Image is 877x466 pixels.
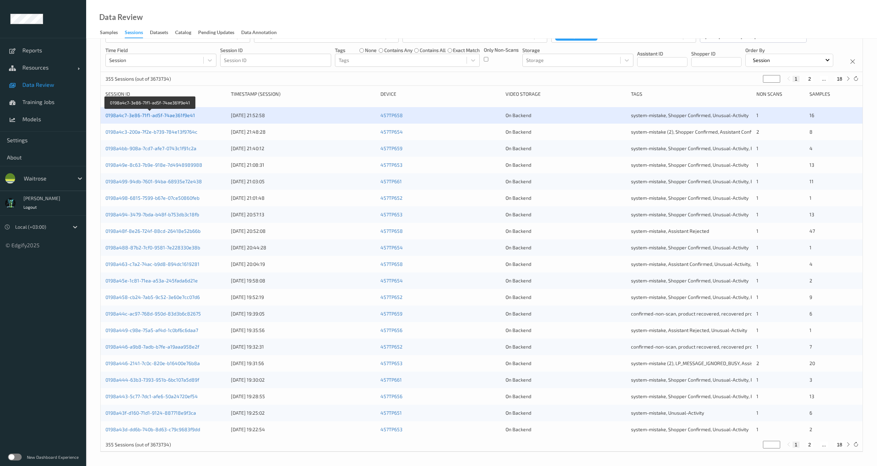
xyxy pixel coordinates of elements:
span: 13 [809,162,814,168]
span: 1 [756,162,758,168]
span: system-mistake, Shopper Confirmed, Unusual-Activity [631,278,748,283]
div: [DATE] 21:40:12 [231,145,376,152]
div: Pending Updates [198,29,234,38]
p: 355 Sessions (out of 3673734) [105,441,171,448]
button: 18 [835,442,844,448]
div: [DATE] 19:58:08 [231,277,376,284]
button: ... [820,442,828,448]
span: 1 [756,344,758,350]
a: Samples [100,28,125,38]
a: 457TP653 [380,162,402,168]
p: 355 Sessions (out of 3673734) [105,75,171,82]
a: 457TP659 [380,311,402,317]
p: Session [751,57,772,64]
div: [DATE] 21:48:28 [231,128,376,135]
div: [DATE] 19:35:56 [231,327,376,334]
span: 1 [756,112,758,118]
a: 0198a446-2141-7c0c-820e-b16400e76b8a [105,360,200,366]
a: 0198a446-a9b8-7adb-b7fe-a19aaa958e2f [105,344,199,350]
a: 457TP658 [380,228,403,234]
div: [DATE] 21:03:05 [231,178,376,185]
div: Device [380,91,501,97]
div: [DATE] 20:57:13 [231,211,376,218]
div: On Backend [506,393,626,400]
a: 457TP658 [380,112,403,118]
a: 457TP661 [380,178,402,184]
div: On Backend [506,178,626,185]
a: 457TP651 [380,410,402,416]
a: 0198a458-cb24-7ab5-9c52-3e60e7cc07d6 [105,294,200,300]
span: system-mistake, Assistant Rejected [631,228,709,234]
span: 1 [756,393,758,399]
div: Datasets [150,29,168,38]
span: 1 [809,327,812,333]
span: 1 [809,245,812,250]
span: 1 [809,195,812,201]
div: Data Annotation [241,29,277,38]
a: 457TP652 [380,294,402,300]
span: system-mistake (2), LP_MESSAGE_IGNORED_BUSY, Assistant Rejected, Unusual-Activity [631,360,820,366]
span: 7 [809,344,812,350]
span: 1 [756,278,758,283]
a: 457TP659 [380,145,402,151]
a: 457TP653 [380,360,402,366]
div: On Backend [506,294,626,301]
a: 0198a488-87b2-7cf0-9581-7e228330e38b [105,245,200,250]
a: 0198a44c-ac97-768d-950d-83d3b6c82675 [105,311,201,317]
span: 13 [809,393,814,399]
p: Storage [522,47,633,54]
a: 457TP652 [380,344,402,350]
span: confirmed-non-scan, product recovered, recovered product, Shopper Confirmed [631,344,807,350]
div: On Backend [506,410,626,416]
a: 0198a4c3-200a-7f2e-b739-784e13f9764c [105,129,197,135]
p: Only Non-Scans [484,46,519,53]
span: 16 [809,112,814,118]
a: 0198a43d-dd6b-740b-8d63-c79c9683f9dd [105,426,200,432]
span: 6 [809,410,812,416]
div: [DATE] 19:25:02 [231,410,376,416]
a: Data Annotation [241,28,284,38]
button: ... [820,76,828,82]
div: [DATE] 19:22:54 [231,426,376,433]
span: 47 [809,228,815,234]
div: On Backend [506,426,626,433]
div: [DATE] 19:32:31 [231,343,376,350]
span: 9 [809,294,812,300]
span: 2 [809,278,812,283]
a: Datasets [150,28,175,38]
a: 0198a444-63b3-7393-951b-6bc107a5d89f [105,377,199,383]
label: contains all [420,47,446,54]
span: 6 [809,311,812,317]
label: exact match [453,47,480,54]
a: 0198a48f-8e26-724f-88cd-26418e52b66b [105,228,201,234]
div: On Backend [506,310,626,317]
div: Timestamp (Session) [231,91,376,97]
button: 1 [793,76,799,82]
span: system-mistake, Shopper Confirmed, Unusual-Activity, Picklist item alert [631,178,788,184]
span: system-mistake, Shopper Confirmed, Unusual-Activity [631,426,748,432]
a: 0198a43f-d160-71d1-9124-887718e9f3ca [105,410,196,416]
a: Sessions [125,28,150,38]
div: [DATE] 19:31:56 [231,360,376,367]
div: On Backend [506,112,626,119]
div: On Backend [506,343,626,350]
a: 0198a494-3479-7bda-b48f-b753db3c18fb [105,211,199,217]
button: 18 [835,76,844,82]
a: 457TP658 [380,261,403,267]
span: 1 [756,228,758,234]
div: Video Storage [506,91,626,97]
div: [DATE] 21:08:31 [231,162,376,168]
a: 457TP654 [380,129,403,135]
a: 457TP652 [380,195,402,201]
div: Samples [809,91,858,97]
span: system-mistake, Unusual-Activity [631,410,704,416]
button: 2 [806,442,813,448]
label: contains any [384,47,412,54]
div: On Backend [506,376,626,383]
span: system-mistake, Shopper Confirmed, Unusual-Activity [631,195,748,201]
a: 457TP653 [380,426,402,432]
div: On Backend [506,277,626,284]
p: Session ID [220,47,331,54]
div: On Backend [506,228,626,235]
a: 0198a498-6815-7599-b67e-07ce50860feb [105,195,200,201]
